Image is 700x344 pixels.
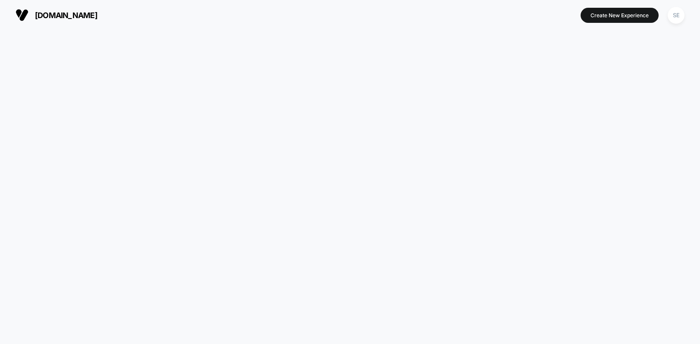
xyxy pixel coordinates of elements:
[13,8,100,22] button: [DOMAIN_NAME]
[16,9,28,22] img: Visually logo
[665,6,687,24] button: SE
[581,8,659,23] button: Create New Experience
[35,11,97,20] span: [DOMAIN_NAME]
[668,7,684,24] div: SE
